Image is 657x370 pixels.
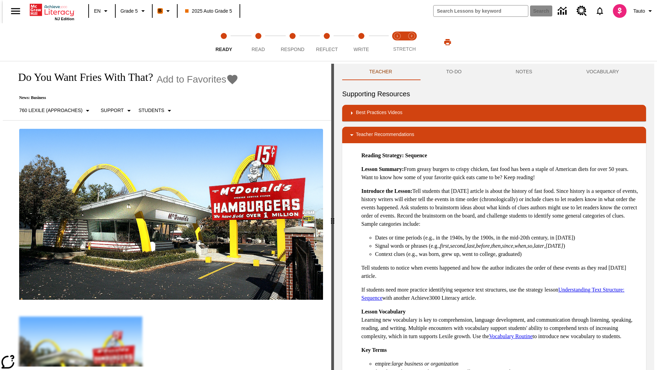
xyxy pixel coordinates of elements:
[361,264,641,280] p: Tell students to notice when events happened and how the author indicates the order of these even...
[331,64,334,370] div: Press Enter or Spacebar and then press right and left arrow keys to move the slider
[91,5,113,17] button: Language: EN, Select a language
[136,104,176,117] button: Select Student
[101,107,124,114] p: Support
[158,7,162,15] span: B
[375,250,641,258] li: Context clues (e.g., was born, grew up, went to college, graduated)
[361,152,404,158] strong: Reading Strategy:
[554,2,572,21] a: Data Center
[393,46,416,52] span: STRETCH
[361,166,404,172] strong: Lesson Summary:
[334,64,654,370] div: activity
[411,34,412,38] text: 2
[307,23,347,61] button: Reflect step 4 of 5
[94,8,101,15] span: EN
[375,242,641,250] li: Signal words or phrases (e.g., , , , , , , , , , )
[392,361,459,367] em: large business or organization
[361,309,405,314] strong: Lesson Vocabulary
[139,107,164,114] p: Students
[342,127,646,143] div: Teacher Recommendations
[434,5,528,16] input: search field
[375,234,641,242] li: Dates or time periods (e.g., in the 1940s, by the 1900s, in the mid-20th century, in [DATE])
[342,23,381,61] button: Write step 5 of 5
[252,47,265,52] span: Read
[356,109,402,117] p: Best Practices Videos
[118,5,150,17] button: Grade: Grade 5, Select a grade
[342,88,646,99] h6: Supporting Resources
[98,104,136,117] button: Scaffolds, Support
[534,243,544,249] em: later
[185,8,232,15] span: 2025 Auto Grade 5
[155,5,175,17] button: Boost Class color is orange. Change class color
[361,188,412,194] strong: Introduce the Lesson:
[613,4,627,18] img: avatar image
[591,2,609,20] a: Notifications
[30,2,74,21] div: Home
[396,34,398,38] text: 1
[11,95,239,100] p: News: Business
[19,129,323,300] img: One of the first McDonald's stores, with the iconic red sign and golden arches.
[489,64,559,80] button: NOTES
[545,243,563,249] em: [DATE]
[11,71,153,84] h1: Do You Want Fries With That?
[361,187,641,228] p: Tell students that [DATE] article is about the history of fast food. Since history is a sequence ...
[342,105,646,121] div: Best Practices Videos
[419,64,489,80] button: TO-DO
[19,107,82,114] p: 760 Lexile (Approaches)
[405,152,427,158] strong: Sequence
[356,131,414,139] p: Teacher Recommendations
[375,360,641,368] li: empire:
[467,243,475,249] em: last
[120,8,138,15] span: Grade 5
[402,23,422,61] button: Stretch Respond step 2 of 2
[515,243,526,249] em: when
[3,64,331,367] div: reading
[361,286,641,302] p: If students need more practice identifying sequence text structures, use the strategy lesson with...
[631,5,657,17] button: Profile/Settings
[16,104,94,117] button: Select Lexile, 760 Lexile (Approaches)
[387,23,407,61] button: Stretch Read step 1 of 2
[353,47,369,52] span: Write
[502,243,513,249] em: since
[342,64,419,80] button: Teacher
[528,243,532,249] em: so
[342,64,646,80] div: Instructional Panel Tabs
[491,243,501,249] em: then
[238,23,278,61] button: Read step 2 of 5
[361,347,387,353] strong: Key Terms
[361,308,641,341] p: Learning new vocabulary is key to comprehension, language development, and communication through ...
[361,287,624,301] a: Understanding Text Structure: Sequence
[450,243,465,249] em: second
[437,36,459,48] button: Print
[476,243,490,249] em: before
[204,23,244,61] button: Ready step 1 of 5
[572,2,591,20] a: Resource Center, Will open in new tab
[156,73,239,85] button: Add to Favorites - Do You Want Fries With That?
[281,47,304,52] span: Respond
[361,165,641,182] p: From greasy burgers to crispy chicken, fast food has been a staple of American diets for over 50 ...
[609,2,631,20] button: Select a new avatar
[55,17,74,21] span: NJ Edition
[273,23,312,61] button: Respond step 3 of 5
[633,8,645,15] span: Tauto
[5,1,26,21] button: Open side menu
[559,64,646,80] button: VOCABULARY
[440,243,449,249] em: first
[316,47,338,52] span: Reflect
[216,47,232,52] span: Ready
[156,74,226,85] span: Add to Favorites
[489,333,532,339] a: Vocabulary Routine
